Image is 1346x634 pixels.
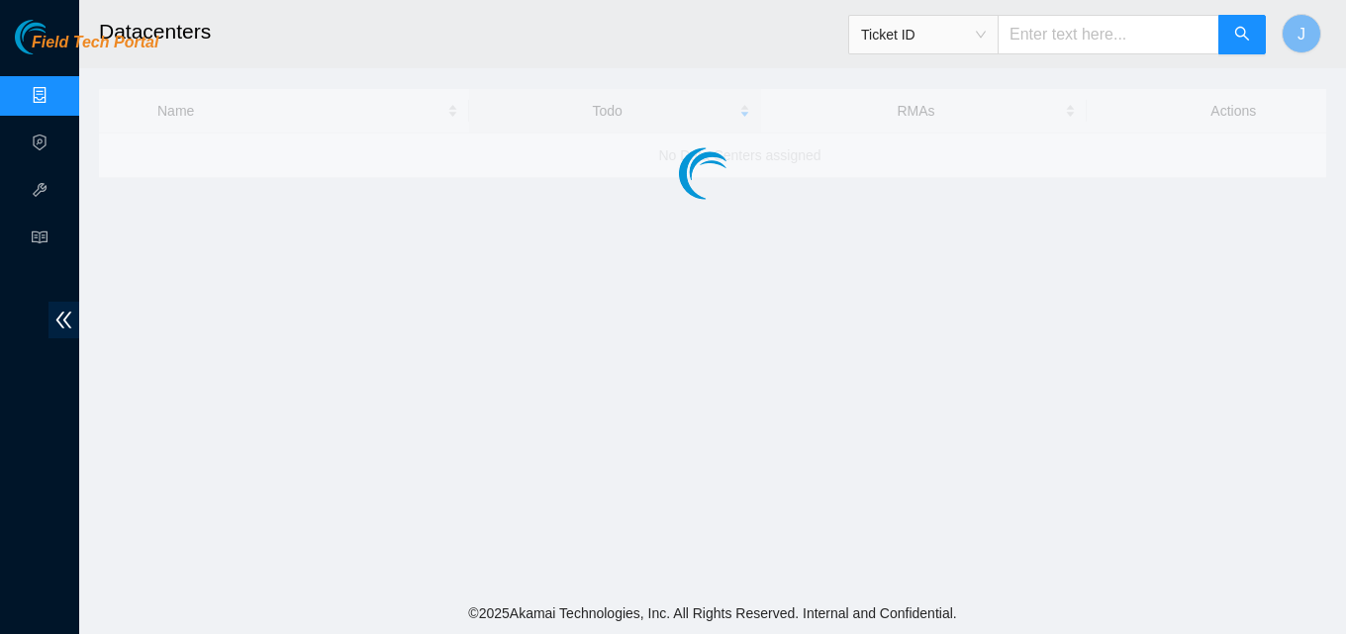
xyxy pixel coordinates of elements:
span: double-left [48,302,79,338]
a: Akamai TechnologiesField Tech Portal [15,36,158,61]
span: read [32,221,48,260]
input: Enter text here... [998,15,1219,54]
button: J [1282,14,1321,53]
span: Field Tech Portal [32,34,158,52]
img: Akamai Technologies [15,20,100,54]
span: Ticket ID [861,20,986,49]
span: J [1298,22,1305,46]
button: search [1218,15,1266,54]
span: search [1234,26,1250,45]
footer: © 2025 Akamai Technologies, Inc. All Rights Reserved. Internal and Confidential. [79,592,1346,634]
